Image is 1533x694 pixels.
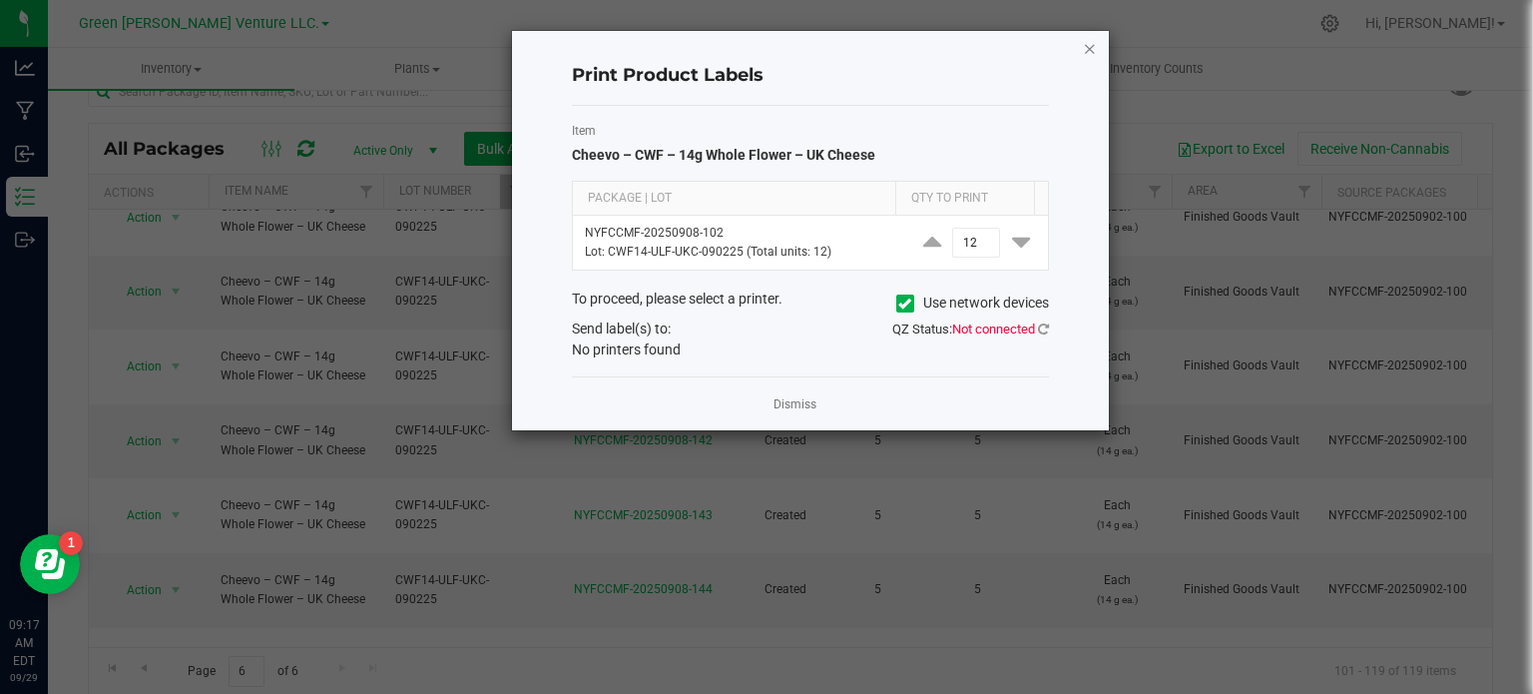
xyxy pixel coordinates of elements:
[773,396,816,413] a: Dismiss
[895,182,1034,216] th: Qty to Print
[896,293,1049,314] label: Use network devices
[572,122,1049,140] label: Item
[572,321,671,337] span: Send label(s) to:
[585,224,893,243] p: NYFCCMF-20250908-102
[20,534,80,594] iframe: Resource center
[573,182,895,216] th: Package | Lot
[892,322,1049,337] span: QZ Status:
[59,531,83,555] iframe: Resource center unread badge
[572,147,875,163] span: Cheevo – CWF – 14g Whole Flower – UK Cheese
[557,289,1064,319] div: To proceed, please select a printer.
[585,243,893,262] p: Lot: CWF14-ULF-UKC-090225 (Total units: 12)
[572,63,1049,89] h4: Print Product Labels
[572,342,681,357] span: No printers found
[952,322,1035,337] span: Not connected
